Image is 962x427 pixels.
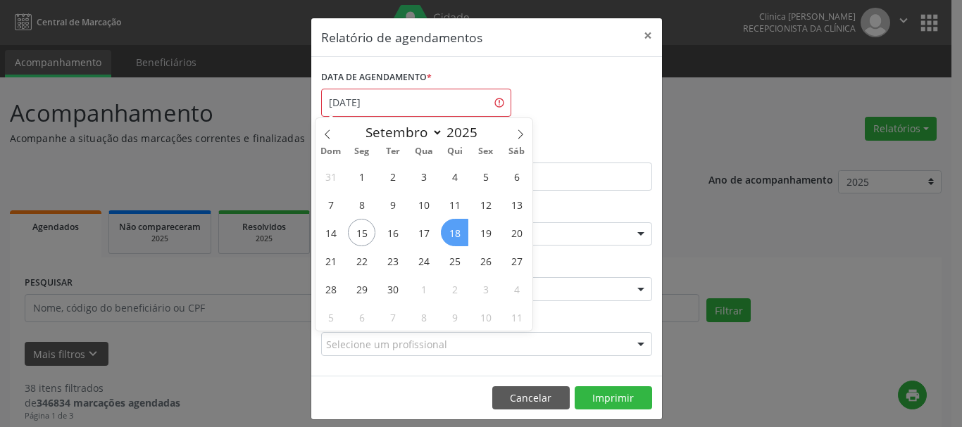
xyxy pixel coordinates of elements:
span: Setembro 3, 2025 [410,162,437,190]
span: Setembro 16, 2025 [379,219,406,246]
span: Selecione um profissional [326,337,447,352]
select: Month [358,122,443,142]
span: Qua [408,147,439,156]
span: Setembro 28, 2025 [317,275,344,302]
span: Setembro 18, 2025 [441,219,468,246]
span: Setembro 13, 2025 [503,191,530,218]
span: Outubro 4, 2025 [503,275,530,302]
button: Imprimir [575,386,652,410]
span: Setembro 11, 2025 [441,191,468,218]
span: Sex [470,147,501,156]
span: Setembro 19, 2025 [472,219,499,246]
span: Setembro 12, 2025 [472,191,499,218]
span: Outubro 3, 2025 [472,275,499,302]
span: Dom [316,147,346,156]
span: Agosto 31, 2025 [317,162,344,190]
span: Setembro 7, 2025 [317,191,344,218]
label: DATA DE AGENDAMENTO [321,67,432,89]
span: Outubro 6, 2025 [348,303,375,331]
h5: Relatório de agendamentos [321,28,482,46]
span: Outubro 1, 2025 [410,275,437,302]
span: Setembro 22, 2025 [348,247,375,274]
span: Outubro 7, 2025 [379,303,406,331]
span: Setembro 10, 2025 [410,191,437,218]
span: Setembro 17, 2025 [410,219,437,246]
span: Ter [377,147,408,156]
span: Setembro 30, 2025 [379,275,406,302]
span: Setembro 8, 2025 [348,191,375,218]
label: ATÉ [490,141,652,162]
span: Qui [439,147,470,156]
span: Setembro 21, 2025 [317,247,344,274]
span: Setembro 20, 2025 [503,219,530,246]
span: Setembro 2, 2025 [379,162,406,190]
span: Setembro 15, 2025 [348,219,375,246]
span: Setembro 27, 2025 [503,247,530,274]
span: Setembro 25, 2025 [441,247,468,274]
input: Selecione uma data ou intervalo [321,89,511,117]
span: Setembro 1, 2025 [348,162,375,190]
span: Setembro 5, 2025 [472,162,499,190]
span: Setembro 14, 2025 [317,219,344,246]
input: Year [443,123,489,141]
span: Outubro 5, 2025 [317,303,344,331]
span: Outubro 2, 2025 [441,275,468,302]
button: Cancelar [492,386,570,410]
span: Outubro 8, 2025 [410,303,437,331]
span: Setembro 9, 2025 [379,191,406,218]
span: Seg [346,147,377,156]
span: Setembro 23, 2025 [379,247,406,274]
span: Outubro 10, 2025 [472,303,499,331]
span: Setembro 24, 2025 [410,247,437,274]
span: Setembro 26, 2025 [472,247,499,274]
span: Outubro 11, 2025 [503,303,530,331]
span: Sáb [501,147,532,156]
span: Setembro 4, 2025 [441,162,468,190]
input: Selecione o horário final [490,162,652,191]
button: Close [634,18,662,53]
span: Setembro 29, 2025 [348,275,375,302]
span: Setembro 6, 2025 [503,162,530,190]
span: Outubro 9, 2025 [441,303,468,331]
